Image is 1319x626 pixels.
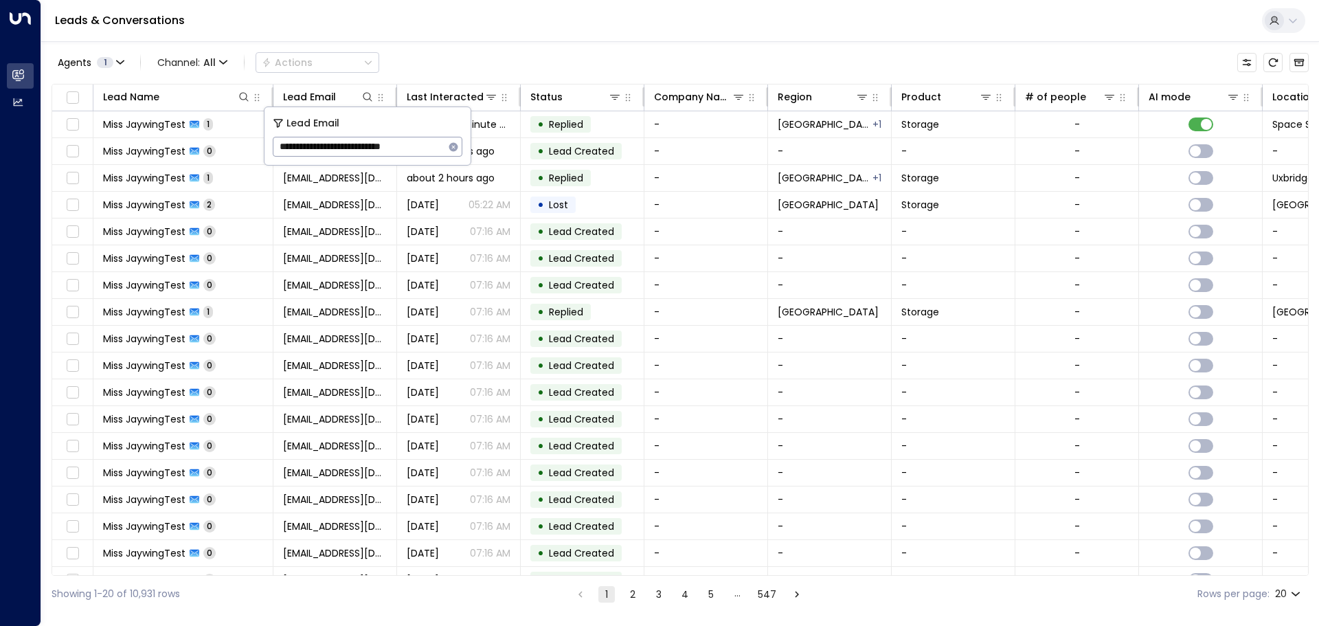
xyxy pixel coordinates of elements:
[872,118,881,131] div: Yorkshire
[103,171,185,185] span: Miss JaywingTest
[644,299,768,325] td: -
[283,332,387,346] span: jw@test.com
[103,493,185,506] span: Miss JaywingTest
[537,461,544,484] div: •
[283,171,387,185] span: jw@test.com
[892,487,1015,513] td: -
[262,56,313,69] div: Actions
[537,381,544,404] div: •
[549,198,568,212] span: Lost
[549,118,583,131] span: Replied
[537,488,544,511] div: •
[283,198,387,212] span: jw@test.com
[203,306,213,317] span: 1
[203,172,213,183] span: 1
[64,304,81,321] span: Toggle select row
[103,573,185,587] span: Miss JaywingTest
[768,567,892,593] td: -
[572,585,806,603] nav: pagination navigation
[537,407,544,431] div: •
[537,354,544,377] div: •
[892,460,1015,486] td: -
[1074,171,1080,185] div: -
[651,586,667,603] button: Go to page 3
[892,138,1015,164] td: -
[64,223,81,241] span: Toggle select row
[64,384,81,401] span: Toggle select row
[901,198,939,212] span: Storage
[203,413,216,425] span: 0
[64,143,81,160] span: Toggle select row
[283,573,387,587] span: jw@test.com
[64,89,81,107] span: Toggle select all
[407,439,439,453] span: Aug 23, 2025
[530,89,563,105] div: Status
[549,466,614,480] span: Lead Created
[530,89,622,105] div: Status
[470,439,510,453] p: 07:16 AM
[1074,385,1080,399] div: -
[1275,584,1303,604] div: 20
[407,198,439,212] span: Aug 31, 2025
[892,540,1015,566] td: -
[64,545,81,562] span: Toggle select row
[470,546,510,560] p: 07:16 AM
[1074,519,1080,533] div: -
[407,519,439,533] span: Aug 23, 2025
[203,57,216,68] span: All
[768,379,892,405] td: -
[64,518,81,535] span: Toggle select row
[103,118,185,131] span: Miss JaywingTest
[549,171,583,185] span: Replied
[407,573,439,587] span: Aug 23, 2025
[778,89,869,105] div: Region
[768,513,892,539] td: -
[768,219,892,245] td: -
[97,57,113,68] span: 1
[1074,251,1080,265] div: -
[470,332,510,346] p: 07:16 AM
[537,541,544,565] div: •
[537,434,544,458] div: •
[1074,225,1080,238] div: -
[1237,53,1256,72] button: Customize
[778,198,879,212] span: London
[644,513,768,539] td: -
[203,574,216,585] span: 0
[256,52,379,73] button: Actions
[203,199,215,210] span: 2
[644,111,768,137] td: -
[203,333,216,344] span: 0
[407,251,439,265] span: Aug 23, 2025
[901,171,939,185] span: Storage
[203,279,216,291] span: 0
[58,58,91,67] span: Agents
[892,379,1015,405] td: -
[644,165,768,191] td: -
[537,139,544,163] div: •
[755,586,779,603] button: Go to page 547
[103,198,185,212] span: Miss JaywingTest
[283,89,374,105] div: Lead Email
[1074,493,1080,506] div: -
[283,466,387,480] span: jw@test.com
[203,547,216,559] span: 0
[1074,412,1080,426] div: -
[64,491,81,508] span: Toggle select row
[64,277,81,294] span: Toggle select row
[103,466,185,480] span: Miss JaywingTest
[537,327,544,350] div: •
[407,412,439,426] span: Aug 23, 2025
[644,460,768,486] td: -
[778,89,812,105] div: Region
[549,305,583,319] span: Replied
[64,250,81,267] span: Toggle select row
[283,359,387,372] span: jw@test.com
[1149,89,1240,105] div: AI mode
[152,53,233,72] button: Channel:All
[283,278,387,292] span: jw@test.com
[203,520,216,532] span: 0
[64,170,81,187] span: Toggle select row
[52,587,180,601] div: Showing 1-20 of 10,931 rows
[64,331,81,348] span: Toggle select row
